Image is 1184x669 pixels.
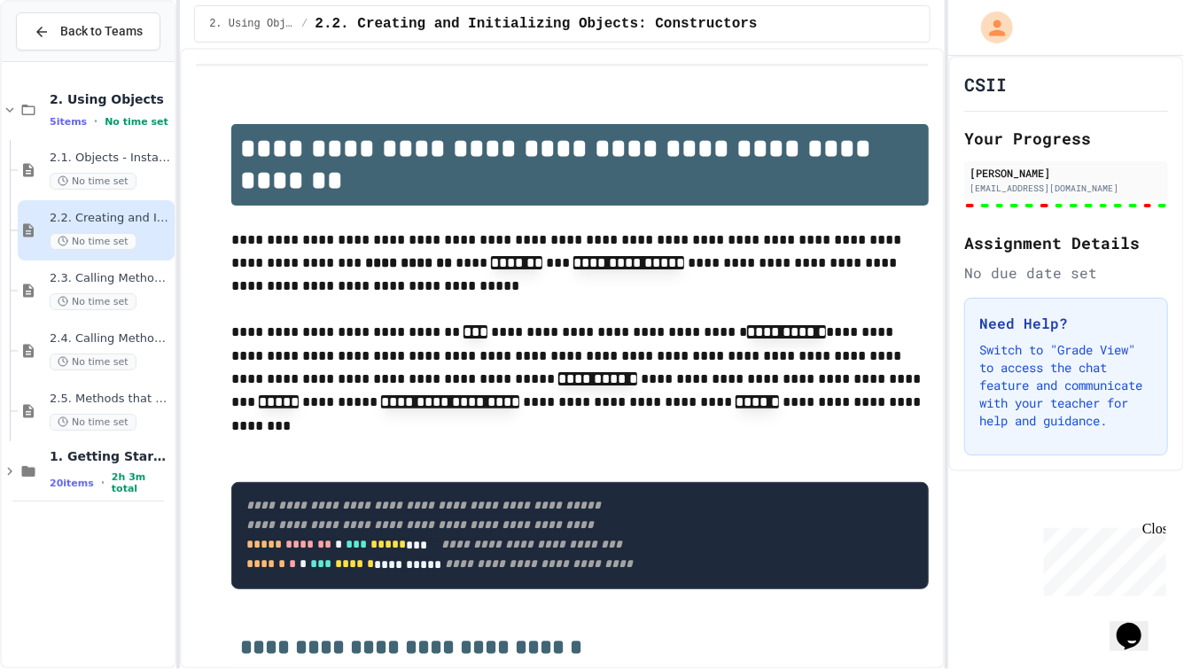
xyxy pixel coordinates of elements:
span: No time set [50,414,136,431]
span: 2.5. Methods that Return Values [50,392,171,407]
span: 2.2. Creating and Initializing Objects: Constructors [50,211,171,226]
div: My Account [962,7,1017,48]
span: No time set [50,354,136,370]
span: 2. Using Objects [209,17,294,31]
span: No time set [50,233,136,250]
div: No due date set [964,262,1168,284]
div: [EMAIL_ADDRESS][DOMAIN_NAME] [970,182,1163,195]
span: 20 items [50,478,94,489]
span: 2.3. Calling Methods Without Parameters [50,271,171,286]
span: No time set [50,293,136,310]
span: No time set [50,173,136,190]
span: 2.1. Objects - Instances of Classes [50,151,171,166]
span: • [94,114,97,128]
button: Back to Teams [16,12,160,51]
h3: Need Help? [979,313,1153,334]
h1: CSII [964,72,1007,97]
div: Chat with us now!Close [7,7,122,113]
span: No time set [105,116,168,128]
div: [PERSON_NAME] [970,165,1163,181]
h2: Assignment Details [964,230,1168,255]
span: 1. Getting Started and Primitive Types [50,448,171,464]
span: 2. Using Objects [50,91,171,107]
iframe: chat widget [1037,521,1166,596]
span: 5 items [50,116,87,128]
span: Back to Teams [60,22,143,41]
span: 2.4. Calling Methods With Parameters [50,331,171,346]
iframe: chat widget [1110,598,1166,651]
span: • [101,476,105,490]
h2: Your Progress [964,126,1168,151]
span: / [301,17,308,31]
span: 2h 3m total [112,471,171,494]
p: Switch to "Grade View" to access the chat feature and communicate with your teacher for help and ... [979,341,1153,430]
span: 2.2. Creating and Initializing Objects: Constructors [315,13,757,35]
